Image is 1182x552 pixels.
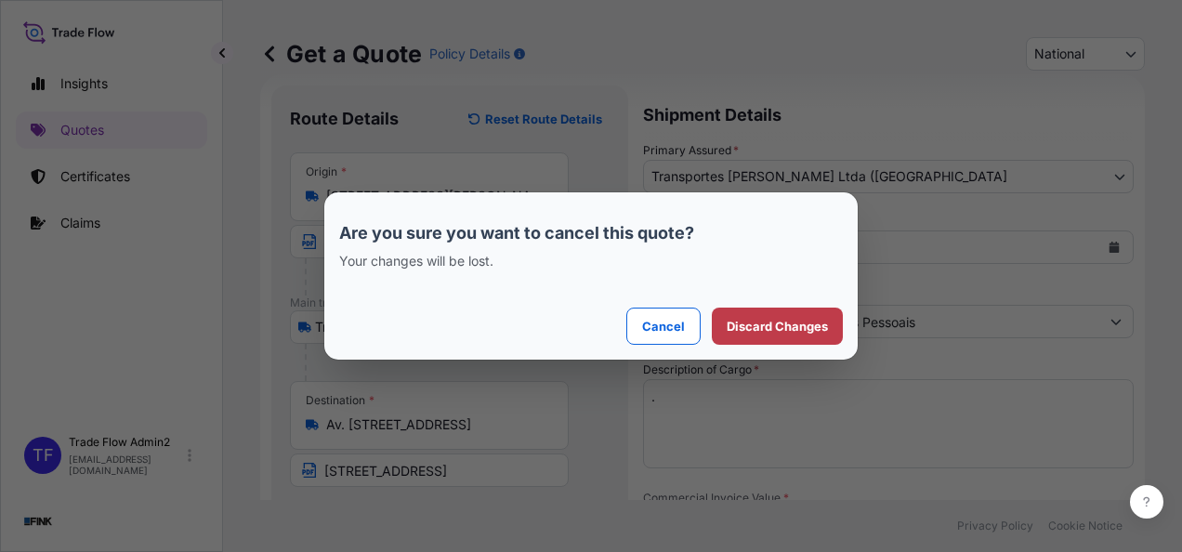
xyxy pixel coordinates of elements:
[642,317,685,335] p: Cancel
[339,222,843,244] p: Are you sure you want to cancel this quote?
[727,317,828,335] p: Discard Changes
[339,252,843,270] p: Your changes will be lost.
[626,308,701,345] button: Cancel
[712,308,843,345] button: Discard Changes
